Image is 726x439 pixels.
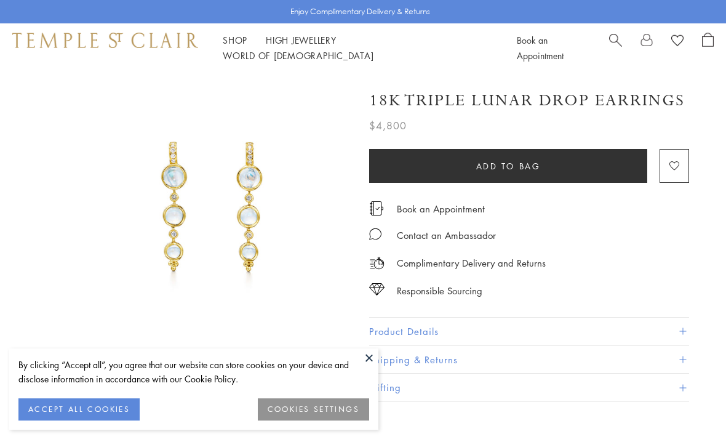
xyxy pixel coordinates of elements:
div: Contact an Ambassador [397,228,496,243]
img: 18K Triple Lunar Drop Earrings [80,73,351,344]
h1: 18K Triple Lunar Drop Earrings [369,90,685,111]
a: High JewelleryHigh Jewellery [266,34,337,46]
img: icon_appointment.svg [369,201,384,215]
p: Complimentary Delivery and Returns [397,256,546,271]
div: By clicking “Accept all”, you agree that our website can store cookies on your device and disclos... [18,358,369,386]
nav: Main navigation [223,33,489,63]
img: Temple St. Clair [12,33,198,47]
span: Add to bag [476,159,541,173]
button: Shipping & Returns [369,346,689,374]
button: Add to bag [369,149,647,183]
a: View Wishlist [671,33,684,51]
a: World of [DEMOGRAPHIC_DATA]World of [DEMOGRAPHIC_DATA] [223,49,373,62]
img: icon_sourcing.svg [369,283,385,296]
button: Gifting [369,374,689,401]
button: Product Details [369,318,689,345]
a: Search [609,33,622,63]
button: COOKIES SETTINGS [258,398,369,421]
a: Book an Appointment [397,202,485,215]
button: ACCEPT ALL COOKIES [18,398,140,421]
div: Responsible Sourcing [397,283,482,299]
img: MessageIcon-01_2.svg [369,228,381,240]
img: icon_delivery.svg [369,256,385,271]
a: ShopShop [223,34,247,46]
a: Open Shopping Bag [702,33,714,63]
a: Book an Appointment [517,34,564,62]
iframe: Gorgias live chat messenger [664,381,714,427]
p: Enjoy Complimentary Delivery & Returns [290,6,430,18]
span: $4,800 [369,118,407,134]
